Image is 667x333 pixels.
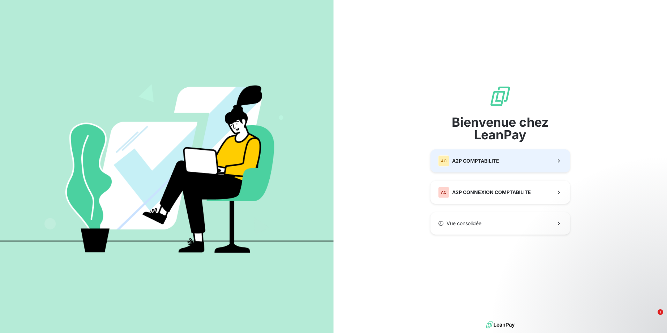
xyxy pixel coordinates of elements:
span: A2P COMPTABILITE [452,157,499,164]
iframe: Intercom live chat [643,309,660,326]
iframe: Intercom notifications message [527,265,667,314]
img: logo sigle [489,85,511,108]
span: Vue consolidée [447,220,481,227]
button: ACA2P CONNEXION COMPTABILITE [430,181,570,204]
span: Bienvenue chez LeanPay [430,116,570,141]
div: AC [438,155,449,166]
span: 1 [658,309,663,315]
button: Vue consolidée [430,212,570,235]
img: logo [486,320,515,330]
span: A2P CONNEXION COMPTABILITE [452,189,531,196]
button: ACA2P COMPTABILITE [430,149,570,172]
div: AC [438,187,449,198]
